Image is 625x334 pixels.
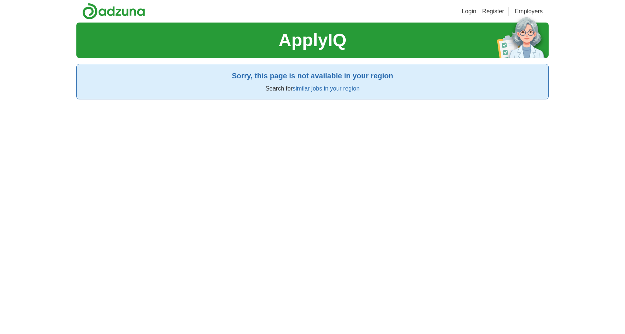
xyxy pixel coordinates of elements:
[515,7,543,16] a: Employers
[83,84,542,93] p: Search for
[462,7,476,16] a: Login
[293,85,359,92] a: similar jobs in your region
[83,70,542,81] h2: Sorry, this page is not available in your region
[82,3,145,20] img: Adzuna logo
[279,27,346,54] h1: ApplyIQ
[482,7,504,16] a: Register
